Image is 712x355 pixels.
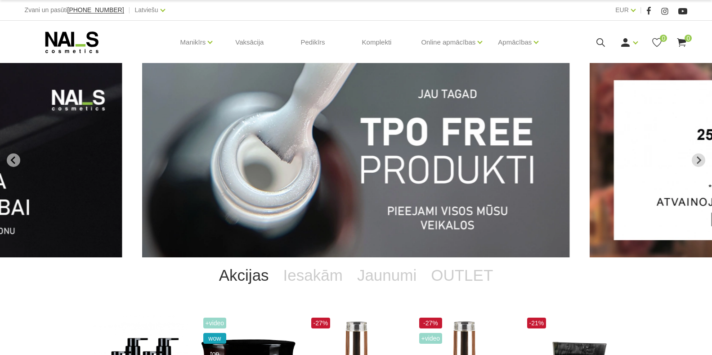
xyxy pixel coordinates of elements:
span: -27% [419,318,443,328]
a: 0 [651,37,663,48]
a: Apmācības [498,24,532,60]
button: Go to last slide [7,153,20,167]
div: Zvani un pasūti [25,4,124,16]
a: Jaunumi [350,257,424,293]
a: Iesakām [276,257,350,293]
a: Vaksācija [228,21,271,64]
a: OUTLET [424,257,500,293]
span: | [129,4,130,16]
li: 1 of 12 [143,63,570,257]
a: 0 [676,37,687,48]
span: 0 [660,35,667,42]
a: Akcijas [212,257,276,293]
a: Latviešu [134,4,158,15]
span: -27% [311,318,331,328]
span: +Video [419,333,443,344]
span: | [640,4,642,16]
span: -21% [527,318,546,328]
a: EUR [615,4,629,15]
a: Pedikīrs [293,21,332,64]
span: +Video [203,318,227,328]
a: [PHONE_NUMBER] [67,7,124,13]
a: Komplekti [355,21,399,64]
a: Online apmācības [421,24,475,60]
button: Next slide [692,153,705,167]
span: wow [203,333,227,344]
span: 0 [685,35,692,42]
span: [PHONE_NUMBER] [67,6,124,13]
a: Manikīrs [180,24,206,60]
